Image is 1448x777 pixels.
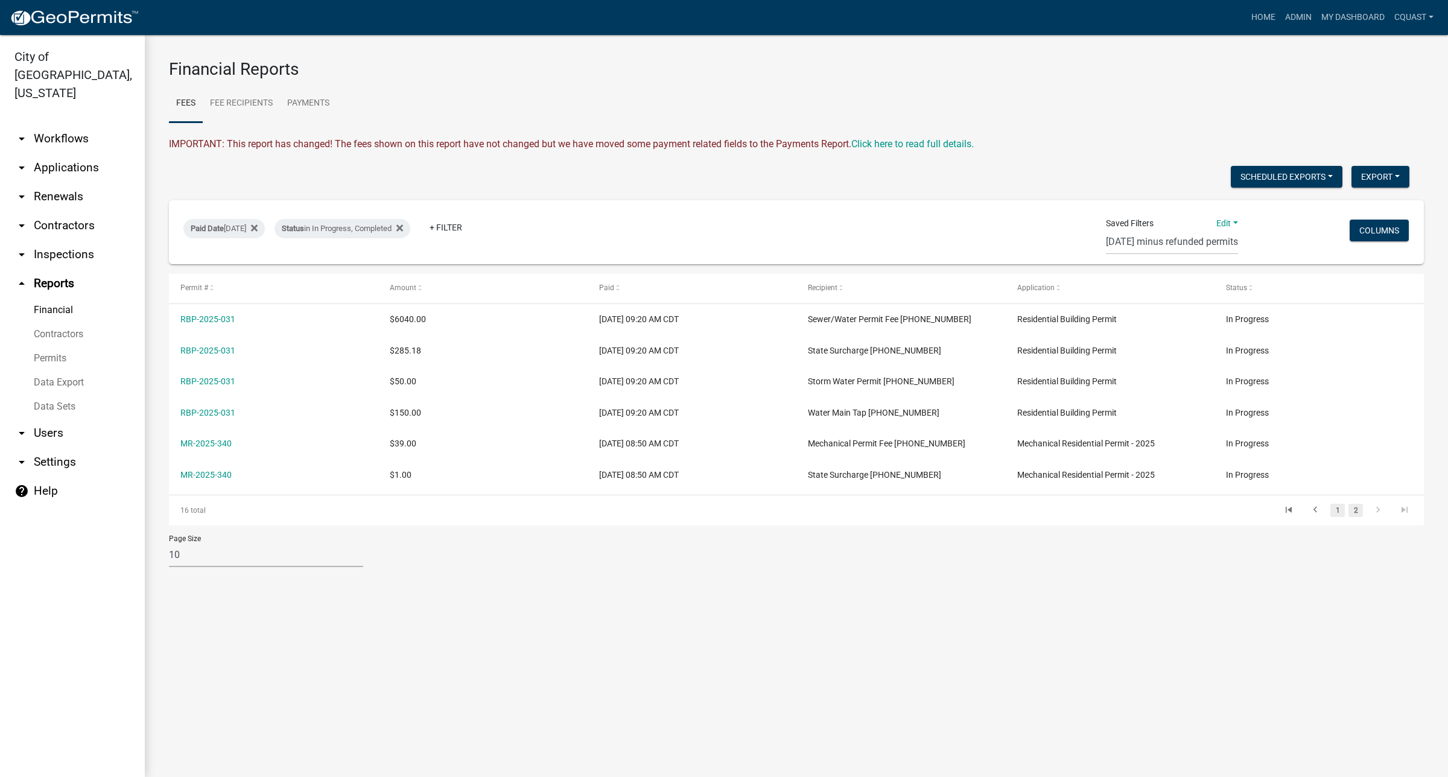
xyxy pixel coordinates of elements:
[180,284,208,292] span: Permit #
[1006,274,1215,303] datatable-header-cell: Application
[808,284,837,292] span: Recipient
[180,346,235,355] a: RBP-2025-031
[1393,504,1416,517] a: go to last page
[851,138,974,150] wm-modal-confirm: Upcoming Changes to Daily Fees Report
[1231,166,1342,188] button: Scheduled Exports
[1215,274,1424,303] datatable-header-cell: Status
[1226,346,1269,355] span: In Progress
[1226,439,1269,448] span: In Progress
[169,137,1424,151] div: IMPORTANT: This report has changed! The fees shown on this report have not changed but we have mo...
[1280,6,1316,29] a: Admin
[1106,217,1154,230] span: Saved Filters
[1347,500,1365,521] li: page 2
[1226,408,1269,417] span: In Progress
[169,59,1424,80] h3: Financial Reports
[14,484,29,498] i: help
[1329,500,1347,521] li: page 1
[1277,504,1300,517] a: go to first page
[14,276,29,291] i: arrow_drop_up
[599,284,614,292] span: Paid
[169,274,378,303] datatable-header-cell: Permit #
[14,247,29,262] i: arrow_drop_down
[282,224,304,233] span: Status
[1216,218,1238,228] a: Edit
[1226,376,1269,386] span: In Progress
[280,84,337,123] a: Payments
[169,84,203,123] a: Fees
[390,470,411,480] span: $1.00
[808,408,939,417] span: Water Main Tap 740-4000-37210
[1246,6,1280,29] a: Home
[1017,439,1155,448] span: Mechanical Residential Permit - 2025
[14,426,29,440] i: arrow_drop_down
[599,375,785,388] div: [DATE] 09:20 AM CDT
[14,160,29,175] i: arrow_drop_down
[599,312,785,326] div: [DATE] 09:20 AM CDT
[191,224,224,233] span: Paid Date
[1330,504,1345,517] a: 1
[14,455,29,469] i: arrow_drop_down
[169,495,418,525] div: 16 total
[1316,6,1389,29] a: My Dashboard
[1017,408,1117,417] span: Residential Building Permit
[1226,284,1247,292] span: Status
[808,314,971,324] span: Sewer/Water Permit Fee 101-3400-34401
[183,219,265,238] div: [DATE]
[390,346,421,355] span: $285.18
[1226,470,1269,480] span: In Progress
[599,406,785,420] div: [DATE] 09:20 AM CDT
[390,439,416,448] span: $39.00
[180,470,232,480] a: MR-2025-340
[1017,284,1055,292] span: Application
[180,314,235,324] a: RBP-2025-031
[808,470,941,480] span: State Surcharge 101-1200-33425
[599,344,785,358] div: [DATE] 09:20 AM CDT
[203,84,280,123] a: Fee Recipients
[796,274,1006,303] datatable-header-cell: Recipient
[1350,220,1409,241] button: Columns
[808,346,941,355] span: State Surcharge 101-1200-33425
[14,218,29,233] i: arrow_drop_down
[378,274,588,303] datatable-header-cell: Amount
[1348,504,1363,517] a: 2
[1389,6,1438,29] a: cquast
[420,217,472,238] a: + Filter
[1351,166,1409,188] button: Export
[808,439,965,448] span: Mechanical Permit Fee 101-1200-32212
[275,219,410,238] div: in In Progress, Completed
[1017,376,1117,386] span: Residential Building Permit
[1367,504,1389,517] a: go to next page
[1017,346,1117,355] span: Residential Building Permit
[14,132,29,146] i: arrow_drop_down
[390,376,416,386] span: $50.00
[390,314,426,324] span: $6040.00
[1304,504,1327,517] a: go to previous page
[599,437,785,451] div: [DATE] 08:50 AM CDT
[180,408,235,417] a: RBP-2025-031
[599,468,785,482] div: [DATE] 08:50 AM CDT
[180,376,235,386] a: RBP-2025-031
[1226,314,1269,324] span: In Progress
[14,189,29,204] i: arrow_drop_down
[1017,314,1117,324] span: Residential Building Permit
[587,274,796,303] datatable-header-cell: Paid
[390,408,421,417] span: $150.00
[851,138,974,150] a: Click here to read full details.
[390,284,416,292] span: Amount
[808,376,954,386] span: Storm Water Permit 101-3400-34406
[1017,470,1155,480] span: Mechanical Residential Permit - 2025
[180,439,232,448] a: MR-2025-340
